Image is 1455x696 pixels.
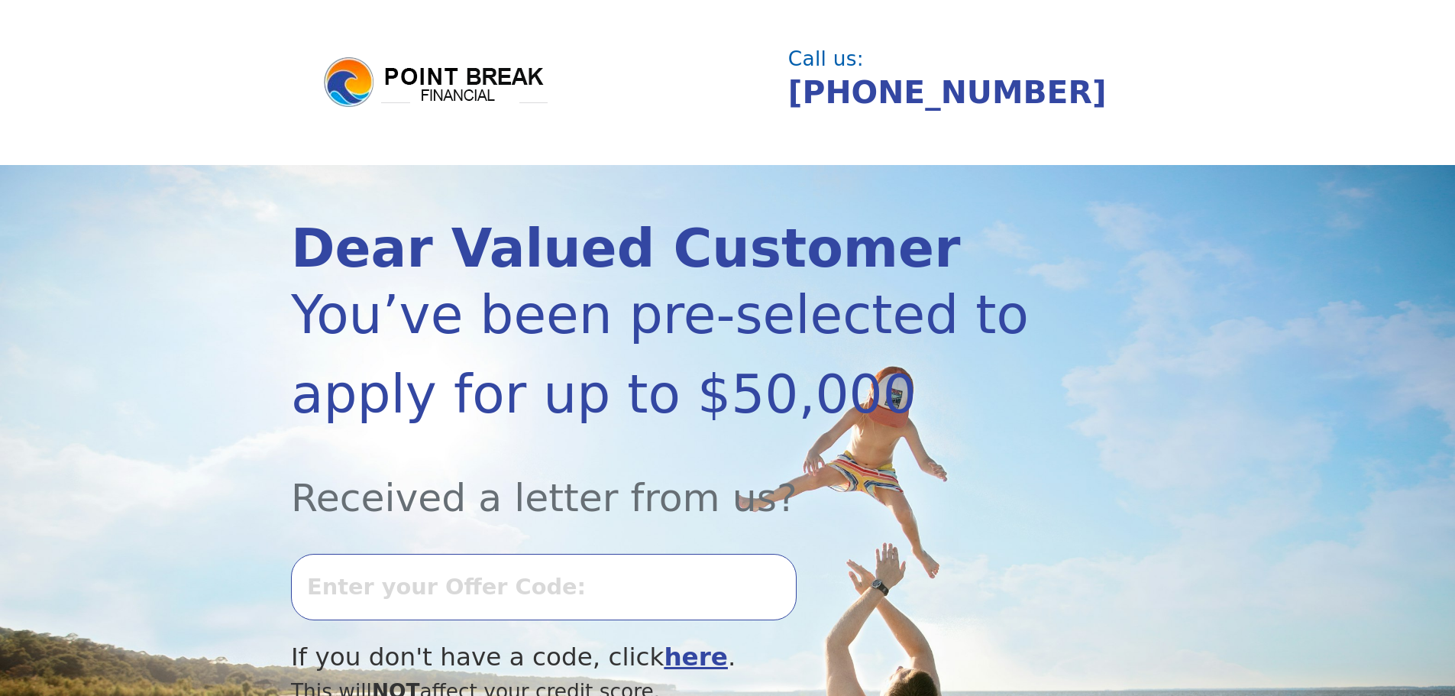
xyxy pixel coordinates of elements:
div: If you don't have a code, click . [291,639,1033,676]
div: Dear Valued Customer [291,222,1033,275]
div: Call us: [788,49,1152,69]
input: Enter your Offer Code: [291,554,797,620]
div: You’ve been pre-selected to apply for up to $50,000 [291,275,1033,434]
a: [PHONE_NUMBER] [788,74,1107,111]
a: here [664,643,728,672]
img: logo.png [322,55,551,110]
div: Received a letter from us? [291,434,1033,526]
